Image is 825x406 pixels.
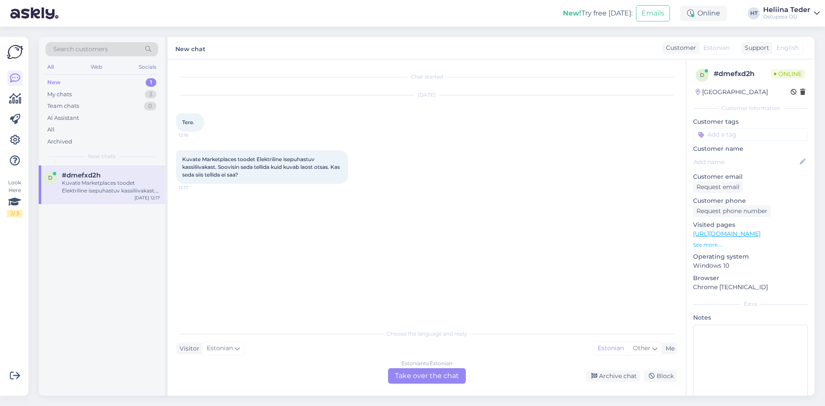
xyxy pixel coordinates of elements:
[693,144,808,153] p: Customer name
[176,344,199,353] div: Visitor
[563,8,632,18] div: Try free [DATE]:
[182,156,341,178] span: Kuvate Marketplaces toodet Elektriline isepuhastuv kassiliivakast. Soovisin seda tellida kuid kuv...
[694,157,798,167] input: Add name
[88,153,116,160] span: New chats
[741,43,769,52] div: Support
[47,114,79,122] div: AI Assistant
[7,179,22,217] div: Look Here
[693,181,743,193] div: Request email
[700,72,704,78] span: d
[693,205,771,217] div: Request phone number
[693,230,761,238] a: [URL][DOMAIN_NAME]
[7,44,23,60] img: Askly Logo
[644,370,677,382] div: Block
[182,119,194,125] span: Tere.
[176,73,677,81] div: Chat started
[388,368,466,384] div: Take over the chat
[144,102,156,110] div: 0
[48,174,52,181] span: d
[693,196,808,205] p: Customer phone
[47,125,55,134] div: All
[693,274,808,283] p: Browser
[593,342,628,355] div: Estonian
[7,210,22,217] div: 2 / 3
[663,43,696,52] div: Customer
[714,69,770,79] div: # dmefxd2h
[633,344,651,352] span: Other
[693,313,808,322] p: Notes
[696,88,768,97] div: [GEOGRAPHIC_DATA]
[146,78,156,87] div: 1
[703,43,730,52] span: Estonian
[693,261,808,270] p: Windows 10
[46,61,55,73] div: All
[145,90,156,99] div: 3
[763,6,820,20] a: Heliina TederOstupesa OÜ
[693,128,808,141] input: Add a tag
[47,78,61,87] div: New
[662,344,675,353] div: Me
[693,252,808,261] p: Operating system
[763,13,810,20] div: Ostupesa OÜ
[89,61,104,73] div: Web
[693,104,808,112] div: Customer information
[47,102,79,110] div: Team chats
[693,117,808,126] p: Customer tags
[680,6,727,21] div: Online
[62,179,160,195] div: Kuvate Marketplaces toodet Elektriline isepuhastuv kassiliivakast. Soovisin seda tellida kuid kuv...
[134,195,160,201] div: [DATE] 12:17
[47,90,72,99] div: My chats
[586,370,640,382] div: Archive chat
[770,69,805,79] span: Online
[693,283,808,292] p: Chrome [TECHNICAL_ID]
[693,241,808,249] p: See more ...
[176,91,677,99] div: [DATE]
[47,137,72,146] div: Archived
[179,132,211,138] span: 12:16
[137,61,158,73] div: Socials
[53,45,108,54] span: Search customers
[563,9,581,17] b: New!
[693,172,808,181] p: Customer email
[776,43,799,52] span: English
[175,42,205,54] label: New chat
[179,184,211,191] span: 12:17
[62,171,101,179] span: #dmefxd2h
[401,360,452,367] div: Estonian to Estonian
[176,330,677,338] div: Choose the language and reply
[207,344,233,353] span: Estonian
[636,5,670,21] button: Emails
[693,300,808,308] div: Extra
[693,220,808,229] p: Visited pages
[763,6,810,13] div: Heliina Teder
[748,7,760,19] div: HT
